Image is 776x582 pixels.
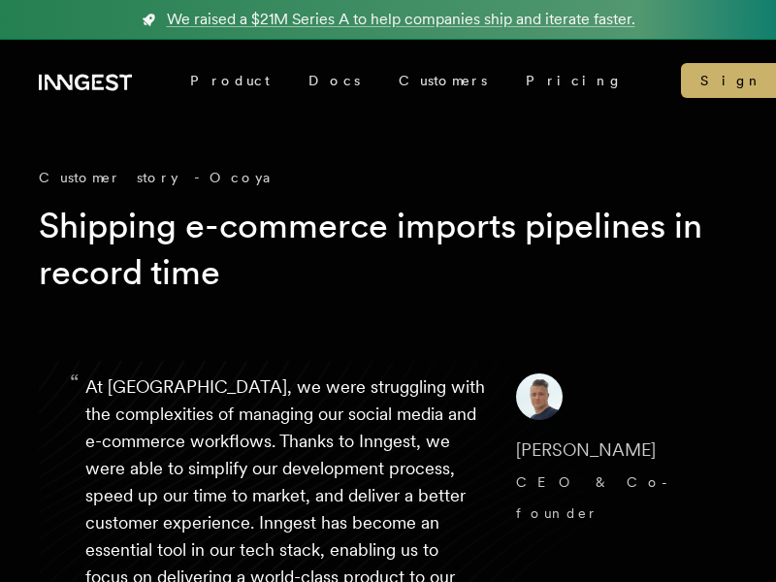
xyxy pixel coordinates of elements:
[516,373,563,420] img: Image of Aivaras Tumas
[289,63,379,98] a: Docs
[171,63,289,98] div: Product
[39,168,737,187] div: Customer story - Ocoya
[39,203,706,296] h1: Shipping e-commerce imports pipelines in record time
[379,63,506,98] a: Customers
[167,8,635,31] span: We raised a $21M Series A to help companies ship and iterate faster.
[70,377,80,389] span: “
[516,439,656,460] span: [PERSON_NAME]
[516,474,676,521] span: CEO & Co-founder
[506,63,642,98] a: Pricing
